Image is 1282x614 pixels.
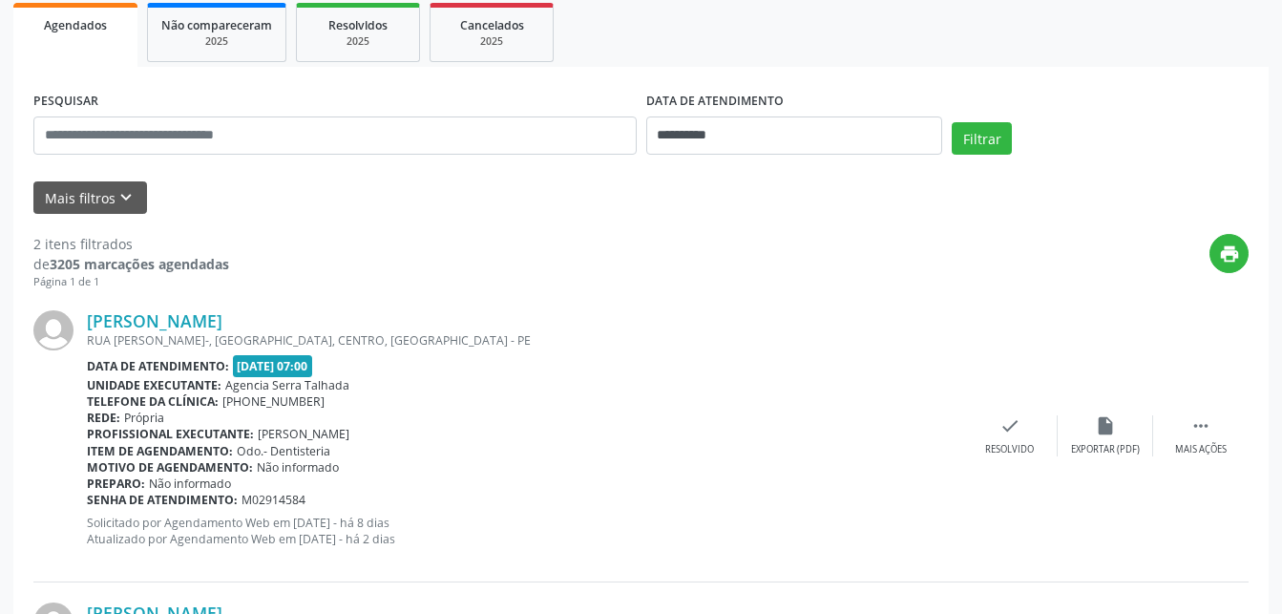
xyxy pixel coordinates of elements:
b: Data de atendimento: [87,358,229,374]
label: DATA DE ATENDIMENTO [646,87,784,116]
b: Preparo: [87,476,145,492]
i: keyboard_arrow_down [116,187,137,208]
span: Odo.- Dentisteria [237,443,330,459]
b: Unidade executante: [87,377,221,393]
b: Rede: [87,410,120,426]
b: Senha de atendimento: [87,492,238,508]
b: Item de agendamento: [87,443,233,459]
label: PESQUISAR [33,87,98,116]
div: 2025 [310,34,406,49]
p: Solicitado por Agendamento Web em [DATE] - há 8 dias Atualizado por Agendamento Web em [DATE] - h... [87,515,962,547]
span: Agendados [44,17,107,33]
span: Não compareceram [161,17,272,33]
div: Exportar (PDF) [1071,443,1140,456]
span: Cancelados [460,17,524,33]
a: [PERSON_NAME] [87,310,222,331]
span: Resolvidos [328,17,388,33]
span: M02914584 [242,492,305,508]
b: Telefone da clínica: [87,393,219,410]
strong: 3205 marcações agendadas [50,255,229,273]
button: print [1209,234,1249,273]
div: RUA [PERSON_NAME]-, [GEOGRAPHIC_DATA], CENTRO, [GEOGRAPHIC_DATA] - PE [87,332,962,349]
i: check [999,415,1020,436]
b: Profissional executante: [87,426,254,442]
div: Página 1 de 1 [33,274,229,290]
span: [PERSON_NAME] [258,426,349,442]
span: Própria [124,410,164,426]
div: 2025 [444,34,539,49]
i:  [1190,415,1211,436]
i: print [1219,243,1240,265]
div: Resolvido [985,443,1034,456]
div: Mais ações [1175,443,1227,456]
span: [PHONE_NUMBER] [222,393,325,410]
button: Mais filtroskeyboard_arrow_down [33,181,147,215]
div: de [33,254,229,274]
span: Não informado [257,459,339,476]
span: Agencia Serra Talhada [225,377,349,393]
div: 2 itens filtrados [33,234,229,254]
img: img [33,310,74,350]
div: 2025 [161,34,272,49]
button: Filtrar [952,122,1012,155]
i: insert_drive_file [1095,415,1116,436]
b: Motivo de agendamento: [87,459,253,476]
span: [DATE] 07:00 [233,355,313,377]
span: Não informado [149,476,231,492]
